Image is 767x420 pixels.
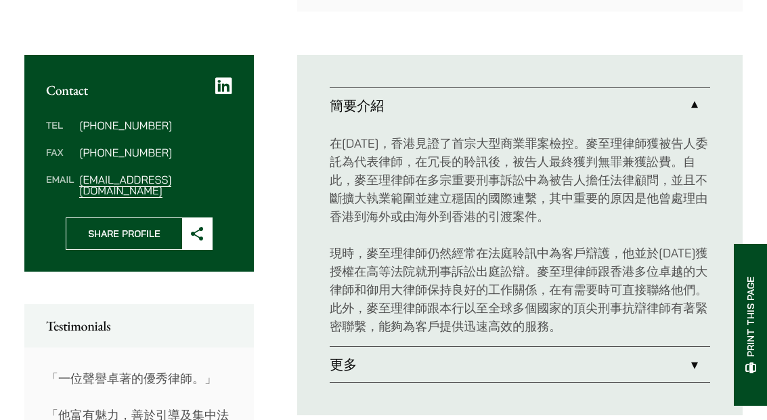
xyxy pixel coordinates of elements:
p: 在[DATE]，香港見證了首宗大型商業罪案檢控。麥至理律師獲被告人委託為代表律師，在冗長的聆訊後，被告人最終獲判無罪兼獲訟費。自此，麥至理律師在多宗重要刑事訴訟中為被告人擔任法律顧問，並且不斷擴... [330,134,710,226]
button: Share Profile [66,217,213,250]
h2: Testimonials [46,318,232,334]
div: 簡要介紹 [330,123,710,346]
dt: Fax [46,147,74,174]
a: 簡要介紹 [330,88,710,123]
a: 更多 [330,347,710,382]
dt: Email [46,174,74,196]
dt: Tel [46,120,74,147]
p: 「一位聲譽卓著的優秀律師。」 [46,369,233,387]
dd: [PHONE_NUMBER] [79,147,232,158]
a: LinkedIn [215,77,232,96]
dd: [PHONE_NUMBER] [79,120,232,131]
h2: Contact [46,82,232,98]
span: Share Profile [66,218,182,249]
p: 現時，麥至理律師仍然經常在法庭聆訊中為客戶辯護，他並於[DATE]獲授權在高等法院就刑事訴訟出庭訟辯。麥至理律師跟香港多位卓越的大律師和御用大律師保持良好的工作關係，在有需要時可直接聯絡他們。此... [330,244,710,335]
